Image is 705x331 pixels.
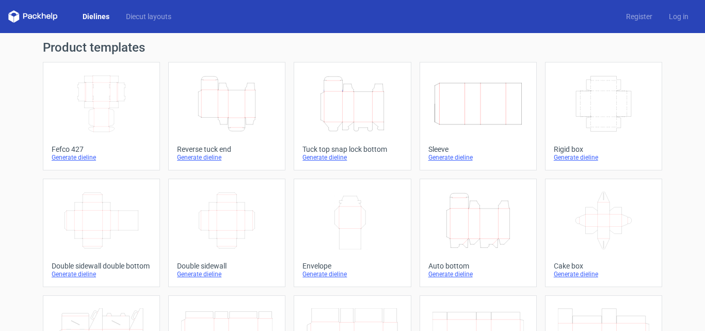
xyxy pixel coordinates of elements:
[661,11,697,22] a: Log in
[428,145,528,153] div: Sleeve
[302,262,402,270] div: Envelope
[554,153,653,162] div: Generate dieline
[302,145,402,153] div: Tuck top snap lock bottom
[554,262,653,270] div: Cake box
[177,270,277,278] div: Generate dieline
[294,62,411,170] a: Tuck top snap lock bottomGenerate dieline
[52,262,151,270] div: Double sidewall double bottom
[420,179,537,287] a: Auto bottomGenerate dieline
[428,270,528,278] div: Generate dieline
[302,270,402,278] div: Generate dieline
[420,62,537,170] a: SleeveGenerate dieline
[428,153,528,162] div: Generate dieline
[294,179,411,287] a: EnvelopeGenerate dieline
[545,179,662,287] a: Cake boxGenerate dieline
[118,11,180,22] a: Diecut layouts
[428,262,528,270] div: Auto bottom
[52,153,151,162] div: Generate dieline
[554,270,653,278] div: Generate dieline
[168,179,285,287] a: Double sidewallGenerate dieline
[554,145,653,153] div: Rigid box
[43,41,662,54] h1: Product templates
[52,145,151,153] div: Fefco 427
[618,11,661,22] a: Register
[302,153,402,162] div: Generate dieline
[43,179,160,287] a: Double sidewall double bottomGenerate dieline
[74,11,118,22] a: Dielines
[52,270,151,278] div: Generate dieline
[43,62,160,170] a: Fefco 427Generate dieline
[545,62,662,170] a: Rigid boxGenerate dieline
[168,62,285,170] a: Reverse tuck endGenerate dieline
[177,145,277,153] div: Reverse tuck end
[177,153,277,162] div: Generate dieline
[177,262,277,270] div: Double sidewall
